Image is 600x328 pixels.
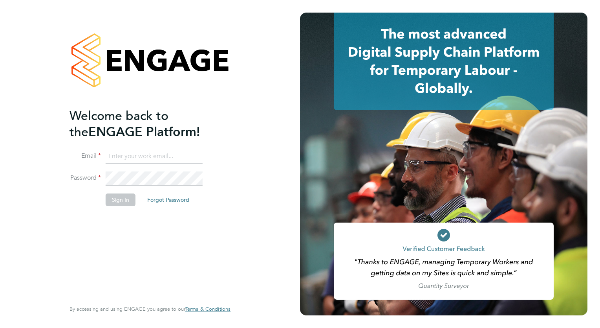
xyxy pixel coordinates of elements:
label: Password [70,174,101,182]
input: Enter your work email... [106,149,203,164]
label: Email [70,152,101,160]
button: Forgot Password [141,193,196,206]
a: Terms & Conditions [185,306,230,312]
span: Welcome back to the [70,108,168,140]
button: Sign In [106,193,135,206]
span: Terms & Conditions [185,306,230,312]
span: By accessing and using ENGAGE you agree to our [70,306,230,312]
h2: ENGAGE Platform! [70,108,223,140]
